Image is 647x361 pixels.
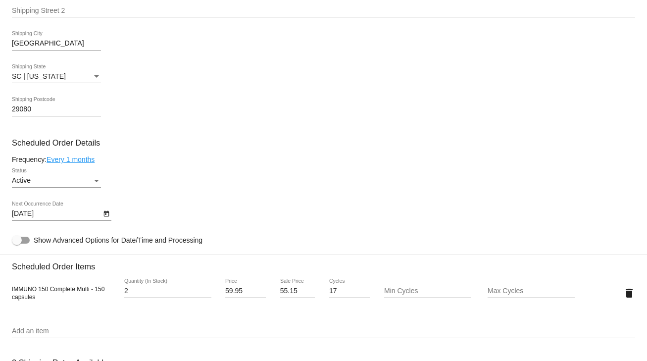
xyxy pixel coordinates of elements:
input: Shipping Street 2 [12,7,635,15]
div: Frequency: [12,155,635,163]
input: Next Occurrence Date [12,210,101,218]
input: Price [225,287,266,295]
mat-select: Status [12,177,101,185]
input: Sale Price [280,287,315,295]
input: Quantity (In Stock) [124,287,211,295]
span: IMMUNO 150 Complete Multi - 150 capsules [12,286,104,301]
span: Active [12,176,31,184]
a: Every 1 months [47,155,95,163]
button: Open calendar [101,208,111,218]
input: Min Cycles [384,287,471,295]
input: Shipping Postcode [12,105,101,113]
mat-icon: delete [623,287,635,299]
h3: Scheduled Order Details [12,138,635,148]
span: Show Advanced Options for Date/Time and Processing [34,235,202,245]
input: Shipping City [12,40,101,48]
mat-select: Shipping State [12,73,101,81]
input: Cycles [329,287,370,295]
input: Add an item [12,327,635,335]
h3: Scheduled Order Items [12,255,635,271]
input: Max Cycles [488,287,575,295]
span: SC | [US_STATE] [12,72,66,80]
